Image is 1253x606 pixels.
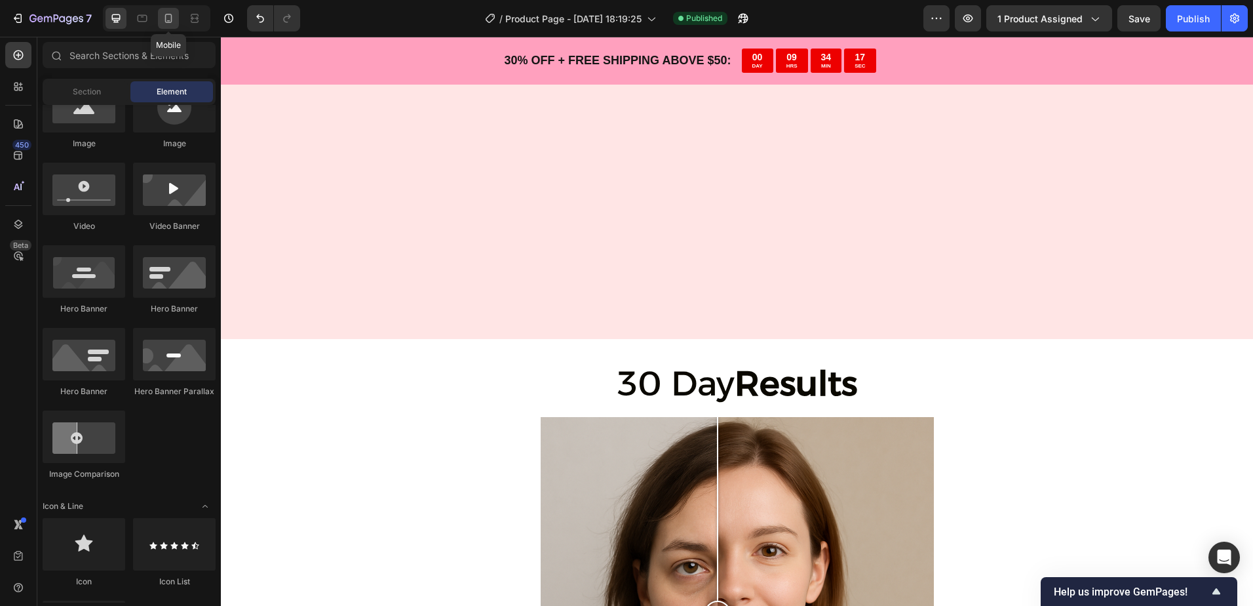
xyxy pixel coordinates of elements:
input: Search Sections & Elements [43,42,216,68]
div: Beta [10,240,31,251]
button: Save [1117,5,1161,31]
button: Show survey - Help us improve GemPages! [1054,584,1224,599]
div: Image [133,138,216,150]
p: 7 [86,10,92,26]
div: Icon List [133,576,216,588]
div: Image Comparison [43,468,125,480]
div: Video Banner [133,220,216,232]
div: Hero Banner Parallax [133,386,216,397]
button: 1 product assigned [986,5,1112,31]
div: Hero Banner [43,303,125,315]
button: Publish [1166,5,1221,31]
iframe: Design area [221,37,1253,606]
span: Element [157,86,187,98]
span: Save [1128,13,1150,24]
div: Icon [43,576,125,588]
div: Image [43,138,125,150]
button: 7 [5,5,98,31]
div: 450 [12,140,31,150]
span: Toggle open [195,496,216,517]
span: / [499,12,503,26]
div: Hero Banner [133,303,216,315]
span: Icon & Line [43,500,83,512]
div: Publish [1177,12,1210,26]
span: Section [73,86,101,98]
strong: Results [514,326,636,367]
div: Hero Banner [43,386,125,397]
span: 1 product assigned [997,12,1083,26]
div: Undo/Redo [247,5,300,31]
span: Published [686,12,722,24]
span: Help us improve GemPages! [1054,586,1208,598]
div: Open Intercom Messenger [1208,542,1240,573]
span: Product Page - [DATE] 18:19:25 [505,12,642,26]
div: Video [43,220,125,232]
